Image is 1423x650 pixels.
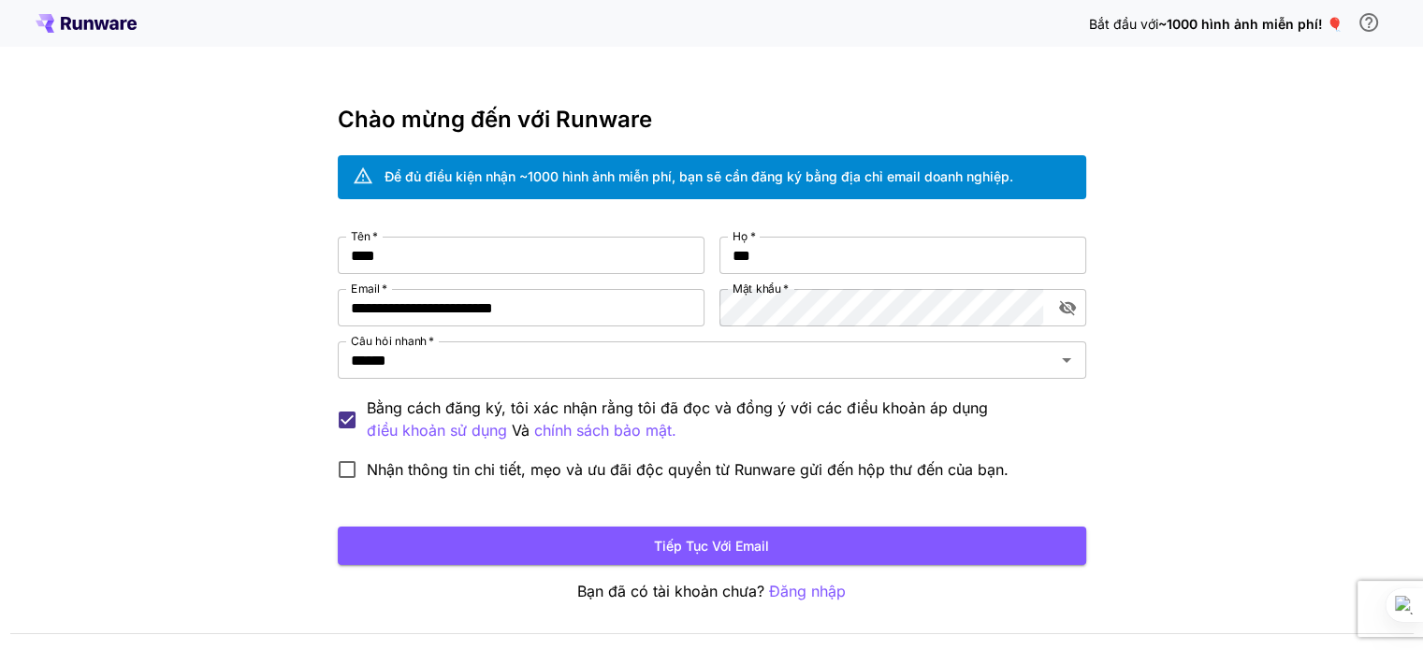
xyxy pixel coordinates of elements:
font: Câu hỏi nhanh [351,334,427,348]
button: bật/tắt hiển thị mật khẩu [1051,291,1084,325]
font: chính sách bảo mật. [534,421,676,440]
button: Bằng cách đăng ký, tôi xác nhận rằng tôi đã đọc và đồng ý với các điều khoản áp dụng Và chính sác... [367,419,507,442]
font: Bạn đã có tài khoản chưa? [577,582,764,600]
font: Nhận thông tin chi tiết, mẹo và ưu đãi độc quyền từ Runware gửi đến hộp thư đến của bạn. [367,460,1009,479]
button: Để đủ điều kiện nhận tín dụng miễn phí, bạn cần đăng ký bằng địa chỉ email doanh nghiệp và nhấp v... [1350,4,1387,41]
font: Bằng cách đăng ký, tôi xác nhận rằng tôi đã đọc và đồng ý với các điều khoản áp dụng [367,398,988,417]
font: Tiếp tục với email [654,538,769,554]
font: Email [351,282,380,296]
font: Chào mừng đến với Runware [338,106,652,133]
button: Mở [1053,347,1080,373]
font: điều khoản sử dụng [367,421,507,440]
button: Bằng cách đăng ký, tôi xác nhận rằng tôi đã đọc và đồng ý với các điều khoản áp dụng điều khoản s... [534,419,676,442]
button: Đăng nhập [769,580,846,603]
font: Mật khẩu [733,282,781,296]
font: Bắt đầu với [1089,16,1158,32]
font: Tên [351,229,370,243]
font: Họ [733,229,748,243]
font: ~1000 hình ảnh miễn phí! 🎈 [1158,16,1343,32]
font: Đăng nhập [769,582,846,600]
button: Tiếp tục với email [338,527,1086,565]
font: Và [512,421,530,440]
font: Để đủ điều kiện nhận ~1000 hình ảnh miễn phí, bạn sẽ cần đăng ký bằng địa chỉ email doanh nghiệp. [385,168,1013,184]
